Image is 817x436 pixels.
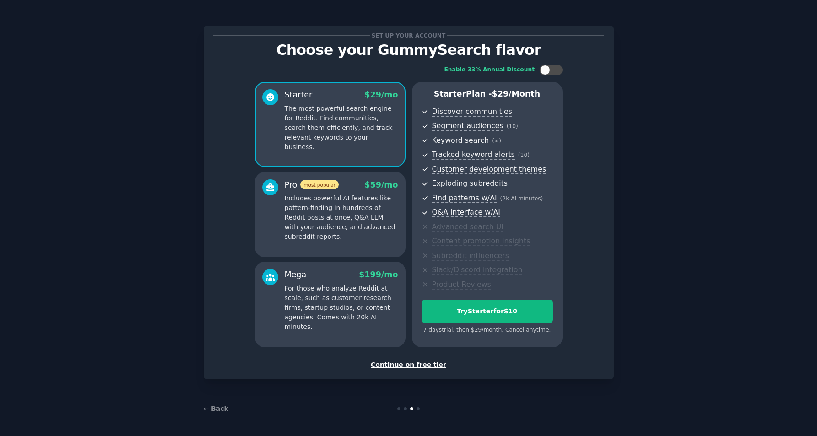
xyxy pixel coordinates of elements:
span: $ 199 /mo [359,270,398,279]
span: $ 59 /mo [364,180,398,189]
p: Starter Plan - [422,88,553,100]
span: $ 29 /mo [364,90,398,99]
div: Pro [285,179,339,191]
span: Set up your account [370,31,447,40]
span: ( ∞ ) [492,138,501,144]
span: Subreddit influencers [432,251,509,261]
span: Exploding subreddits [432,179,508,188]
span: most popular [300,180,339,189]
p: Includes powerful AI features like pattern-finding in hundreds of Reddit posts at once, Q&A LLM w... [285,194,398,242]
span: Find patterns w/AI [432,194,497,203]
span: Product Reviews [432,280,491,290]
span: Customer development themes [432,165,546,174]
span: Q&A interface w/AI [432,208,500,217]
div: 7 days trial, then $ 29 /month . Cancel anytime. [422,326,553,334]
p: Choose your GummySearch flavor [213,42,604,58]
span: ( 10 ) [518,152,530,158]
span: Discover communities [432,107,512,117]
p: For those who analyze Reddit at scale, such as customer research firms, startup studios, or conte... [285,284,398,332]
span: ( 2k AI minutes ) [500,195,543,202]
span: Slack/Discord integration [432,265,523,275]
span: Advanced search UI [432,222,503,232]
button: TryStarterfor$10 [422,300,553,323]
span: Tracked keyword alerts [432,150,515,160]
div: Starter [285,89,313,101]
div: Try Starter for $10 [422,307,552,316]
span: $ 29 /month [492,89,541,98]
a: ← Back [204,405,228,412]
span: Content promotion insights [432,237,530,246]
div: Enable 33% Annual Discount [444,66,535,74]
span: Segment audiences [432,121,503,131]
p: The most powerful search engine for Reddit. Find communities, search them efficiently, and track ... [285,104,398,152]
span: ( 10 ) [507,123,518,129]
div: Continue on free tier [213,360,604,370]
span: Keyword search [432,136,489,145]
div: Mega [285,269,307,280]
